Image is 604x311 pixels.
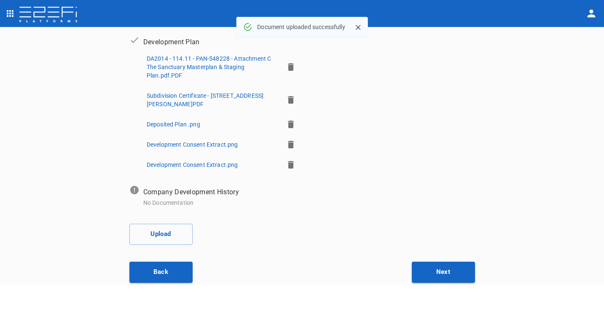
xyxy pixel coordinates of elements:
[143,37,200,47] p: Development Plan
[143,89,280,111] button: Subdivision Certificate - [STREET_ADDRESS][PERSON_NAME]PDF
[147,140,238,149] p: Development Consent Extract.png
[257,19,345,35] div: Document uploaded successfully
[412,262,475,283] button: Next
[143,198,193,207] p: No Documentation
[147,54,277,80] p: DA2014 - 114.11 - PAN-548228 - Attachment C The Sanctuary Masterplan & Staging Plan.pdf.PDF
[129,262,193,283] button: Back
[143,118,204,131] button: Deposited Plan .png
[143,52,280,82] button: DA2014 - 114.11 - PAN-548228 - Attachment C The Sanctuary Masterplan & Staging Plan.pdf.PDF
[352,21,365,34] button: Close
[143,158,242,172] button: Development Consent Extract.png
[147,161,238,169] p: Development Consent Extract.png
[129,224,193,245] button: Upload
[147,120,200,129] p: Deposited Plan .png
[147,91,277,108] p: Subdivision Certificate - [STREET_ADDRESS][PERSON_NAME]PDF
[143,187,239,197] p: Company Development History
[143,138,242,151] button: Development Consent Extract.png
